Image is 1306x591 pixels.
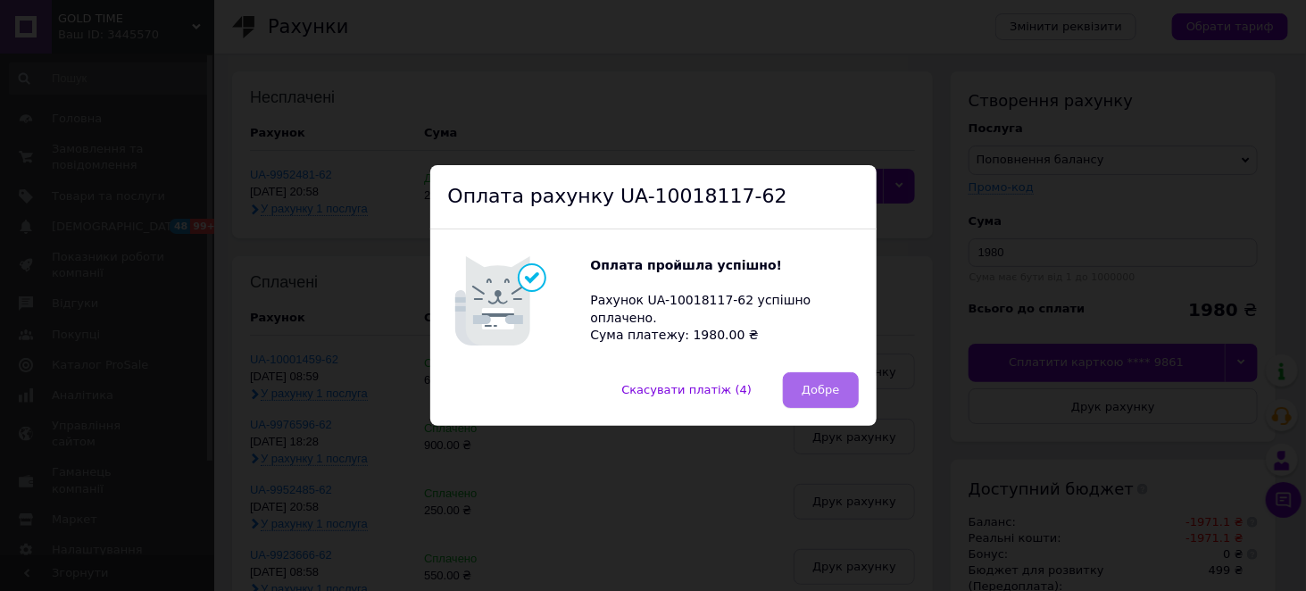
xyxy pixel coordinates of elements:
[783,372,858,408] button: Добре
[448,247,591,354] img: Котик говорить Оплата пройшла успішно!
[802,383,839,396] span: Добре
[591,257,859,345] div: Рахунок UA-10018117-62 успішно оплачено. Сума платежу: 1980.00 ₴
[621,383,752,396] span: Скасувати платіж (4)
[603,372,770,408] button: Скасувати платіж (4)
[430,165,877,229] div: Оплата рахунку UA-10018117-62
[591,258,783,272] b: Оплата пройшла успішно!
